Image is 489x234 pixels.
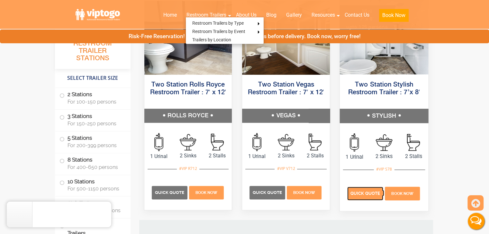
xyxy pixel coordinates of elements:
a: Gallery [281,8,307,22]
span: For 150-250 persons [68,121,123,127]
a: Contact Us [340,8,374,22]
span: 2 Stalls [301,152,330,160]
a: Restroom Trailers [182,8,231,22]
span: Quick Quote [350,191,380,196]
img: an icon of urinal [154,133,163,151]
img: an icon of stall [309,134,321,150]
span: Book Now [195,190,217,195]
span: 2 Stalls [399,152,428,160]
h5: STYLISH [340,109,428,123]
a: Quick Quote [249,189,286,195]
span: 2 Sinks [369,152,399,160]
span: 1 Urinal [242,153,271,160]
label: 5 Stations [59,131,126,151]
label: 3 Stations [59,110,126,130]
label: 10 Stations [59,175,126,195]
a: About Us [231,8,261,22]
span: 2 Stalls [203,152,232,160]
a: Book Now [188,189,224,195]
span: 2 Sinks [271,152,301,160]
img: an icon of sink [180,134,196,150]
a: Book Now [286,189,322,195]
a: Book Now [384,190,421,196]
span: For 100-150 persons [68,99,123,105]
h5: ROLLS ROYCE [144,109,232,123]
label: Sink Trailer [59,196,126,216]
span: 1 Urinal [340,153,369,161]
a: Two Station Stylish Restroom Trailer : 7’x 8′ [348,81,420,96]
span: 2 Sinks [173,152,203,160]
span: Quick Quote [253,190,282,195]
img: an icon of sink [376,134,392,151]
span: Quick Quote [155,190,184,195]
a: Home [158,8,182,22]
span: 1 Urinal [144,153,174,160]
a: Book Now [374,8,413,26]
a: Two Station Rolls Royce Restroom Trailer : 7′ x 12′ [150,81,226,96]
span: For 200-399 persons [68,142,123,148]
div: #VIP S78 [374,165,394,173]
img: an icon of sink [278,134,294,150]
a: Restroom Trailers by Type [186,19,250,27]
a: Blog [261,8,281,22]
label: 2 Stations [59,88,126,108]
a: Quick Quote [152,189,188,195]
img: an icon of stall [211,134,224,150]
h5: VEGAS [242,109,330,123]
img: an icon of urinal [252,133,261,151]
a: Two Station Vegas Restroom Trailer : 7′ x 12′ [248,81,324,96]
a: Quick Quote [347,190,384,196]
span: For 500-1150 persons [68,186,123,192]
button: Live Chat [463,208,489,234]
img: an icon of urinal [350,133,359,152]
a: Trailers by Location [186,36,238,44]
label: 8 Stations [59,153,126,173]
a: Resources [307,8,340,22]
a: Restroom Trailers by Event [186,27,252,36]
h4: Select Trailer Size [55,72,131,84]
button: Book Now [379,9,409,22]
span: Book Now [293,190,315,195]
span: Book Now [391,191,413,196]
span: For 400-650 persons [68,164,123,170]
img: an icon of stall [407,134,420,151]
div: #VIP R712 [177,164,199,173]
h3: All Portable Restroom Trailer Stations [55,30,131,69]
div: #VIP V712 [275,164,297,173]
